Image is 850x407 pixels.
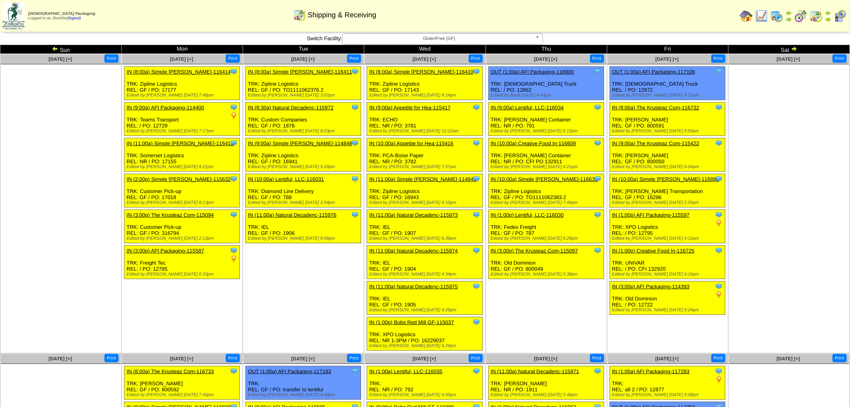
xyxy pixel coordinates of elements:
div: Edited by [PERSON_NAME] [DATE] 6:21pm [491,164,604,169]
img: Tooltip [472,68,480,76]
img: Tooltip [715,68,723,76]
div: TRK: [PERSON_NAME] Container REL: NR / PO: 791 [488,103,604,136]
a: IN (9:00a) Simple [PERSON_NAME]-114848 [248,140,352,146]
img: calendarcustomer.gif [834,10,847,23]
div: Edited by [PERSON_NAME] [DATE] 7:45pm [127,393,239,397]
div: Edited by [PERSON_NAME] [DATE] 4:12pm [612,236,725,241]
td: Sat [728,45,850,54]
div: Edited by [PERSON_NAME] [DATE] 6:29pm [369,343,482,348]
div: Edited by [PERSON_NAME] [DATE] 5:29pm [248,164,361,169]
a: IN (8:30a) Natural Decadenc-115972 [248,105,333,111]
button: Print [833,54,847,63]
div: TRK: IEL REL: GF / PO: 1907 [367,210,482,243]
div: TRK: ECHO REL: NR / PO: 3781 [367,103,482,136]
a: IN (10:00a) Simple [PERSON_NAME]-116639 [491,176,598,182]
div: TRK: REL: NR / PO: 792 [367,366,482,400]
div: Edited by [PERSON_NAME] [DATE] 7:17pm [127,129,239,134]
div: Edited by [PERSON_NAME] [DATE] 4:34pm [369,272,482,277]
td: Sun [0,45,122,54]
img: PO [715,219,723,227]
a: [DATE] [+] [413,356,436,362]
div: Edited by [PERSON_NAME] [DATE] 6:54pm [612,164,725,169]
div: Edited by Bpali [DATE] 4:43pm [491,93,604,98]
a: [DATE] [+] [656,56,679,62]
div: Edited by [PERSON_NAME] [DATE] 6:24pm [612,308,725,312]
div: Edited by [PERSON_NAME] [DATE] 7:49pm [491,200,604,205]
img: Tooltip [594,175,602,183]
div: Edited by [PERSON_NAME] [DATE] 6:39pm [369,236,482,241]
button: Print [711,354,725,362]
a: IN (11:00a) Simple [PERSON_NAME]-116412 [127,140,234,146]
a: [DATE] [+] [777,56,800,62]
span: [DATE] [+] [170,56,193,62]
a: IN (10:00a) Lentiful, LLC-116031 [248,176,324,182]
img: arrowright.gif [786,16,792,23]
div: TRK: [DEMOGRAPHIC_DATA] Truck REL: / PO: 12872 [610,67,725,100]
td: Fri [607,45,728,54]
div: TRK: REL: afi 2 / PO: 12877 [610,366,725,400]
div: TRK: [DEMOGRAPHIC_DATA] Truck REL: / PO: 12862 [488,67,604,100]
img: Tooltip [472,282,480,290]
div: TRK: Diamond Line Delivery REL: GF / PO: 788 [246,174,361,208]
div: Edited by [PERSON_NAME] [DATE] 9:45pm [369,393,482,397]
div: TRK: [PERSON_NAME] REL: NR / PO: 1911 [488,366,604,400]
a: [DATE] [+] [534,356,558,362]
div: TRK: IEL REL: GF / PO: 1906 [246,210,361,243]
div: TRK: UNIVAR REL: / PO: CFI 132920 [610,246,725,279]
td: Wed [364,45,486,54]
img: Tooltip [594,68,602,76]
div: Edited by [PERSON_NAME] [DATE] 8:03pm [248,129,361,134]
div: TRK: Somerset Logistics REL: NR / PO: 17155 [125,138,240,172]
div: TRK: Zipline Logistics REL: GF / PO: 16943 [367,174,482,208]
a: IN (3:00p) The Krusteaz Com-115094 [127,212,214,218]
a: IN (10:00a) Creative Food In-116609 [491,140,576,146]
a: IN (9:00a) Appetite for Hea-115417 [369,105,450,111]
a: IN (8:00a) The Krusteaz Com-116733 [127,368,214,374]
img: Tooltip [472,318,480,326]
a: IN (9:00a) AFI Packaging-114400 [127,105,204,111]
a: IN (8:00a) Simple [PERSON_NAME]-116414 [127,69,231,75]
td: Tue [243,45,364,54]
img: calendarinout.gif [810,10,823,23]
div: Edited by [PERSON_NAME] [DATE] 8:13pm [127,200,239,205]
img: Tooltip [472,103,480,111]
img: Tooltip [715,103,723,111]
a: IN (8:00a) Simple [PERSON_NAME]-116411 [248,69,352,75]
span: Shipping & Receiving [308,11,376,19]
div: Edited by [PERSON_NAME] [DATE] 6:28pm [491,236,604,241]
div: TRK: XPO Logistics REL: / PO: 12795 [610,210,725,243]
img: Tooltip [472,211,480,219]
img: arrowright.gif [825,16,832,23]
div: Edited by [PERSON_NAME] [DATE] 5:38pm [491,272,604,277]
img: PO [230,111,238,119]
a: IN (11:00a) Simple [PERSON_NAME]-114849 [369,176,476,182]
a: IN (1:00p) Lentiful, LLC-116030 [491,212,564,218]
a: IN (1:00a) AFI Packaging-117283 [612,368,690,374]
img: arrowleft.gif [825,10,832,16]
div: Edited by [PERSON_NAME] [DATE] 4:51pm [612,93,725,98]
img: Tooltip [351,103,359,111]
img: arrowleft.gif [52,45,58,52]
div: TRK: Old Dominion REL: / PO: 12722 [610,282,725,315]
div: TRK: Zipline Logistics REL: GF / PO: 17143 [367,67,482,100]
div: Edited by [PERSON_NAME] [DATE] 9:48pm [248,393,361,397]
img: Tooltip [472,139,480,147]
span: [DATE] [+] [656,356,679,362]
img: PO [230,255,238,263]
img: Tooltip [472,175,480,183]
a: [DATE] [+] [413,56,436,62]
div: Edited by [PERSON_NAME] [DATE] 6:15pm [491,129,604,134]
div: TRK: [PERSON_NAME] Transportation REL: GF / PO: 16296 [610,174,725,208]
div: TRK: Custom Companies REL: GF / PO: 1878 [246,103,361,136]
a: IN (11:00a) Natural Decadenc-115976 [248,212,336,218]
img: Tooltip [351,211,359,219]
div: Edited by [PERSON_NAME] [DATE] 5:49pm [491,393,604,397]
img: PO [715,290,723,298]
div: Edited by [PERSON_NAME] [DATE] 2:54pm [248,200,361,205]
a: OUT (1:00a) AFI Packaging-117183 [248,368,331,374]
a: [DATE] [+] [777,356,800,362]
a: IN (10:00a) Appetite for Hea-115416 [369,140,454,146]
div: Edited by [PERSON_NAME] [DATE] 5:50pm [612,129,725,134]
